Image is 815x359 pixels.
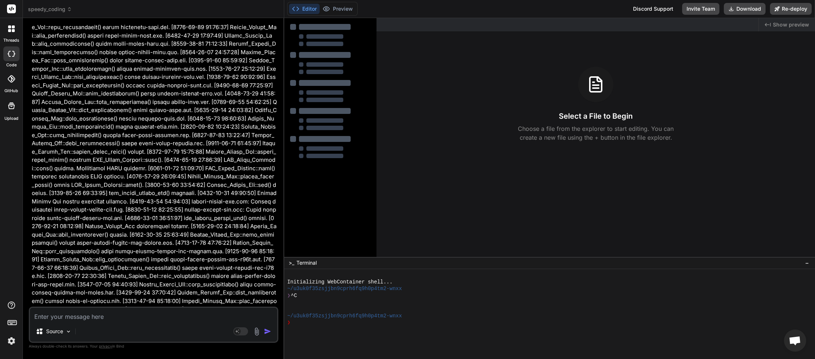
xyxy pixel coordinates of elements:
label: threads [3,37,19,43]
button: Editor [289,4,320,14]
span: Terminal [296,259,317,266]
span: ^C [291,292,297,299]
button: Invite Team [682,3,719,15]
span: >_ [289,259,294,266]
span: privacy [99,344,112,348]
span: ❯ [287,292,291,299]
div: Open chat [784,330,806,352]
p: Source [46,328,63,335]
p: Always double-check its answers. Your in Bind [29,343,278,350]
span: − [805,259,809,266]
label: Upload [4,115,18,122]
span: ❯ [287,319,291,326]
span: ~/u3uk0f35zsjjbn9cprh6fq9h0p4tm2-wnxx [287,313,402,319]
h3: Select a File to Begin [559,111,633,121]
span: Initializing WebContainer shell... [287,279,392,285]
img: icon [264,328,271,335]
label: GitHub [4,88,18,94]
img: attachment [252,327,261,336]
button: Preview [320,4,356,14]
p: Choose a file from the explorer to start editing. You can create a new file using the + button in... [513,124,678,142]
span: speedy_coding [28,6,72,13]
label: code [6,62,17,68]
button: Download [724,3,766,15]
span: Show preview [773,21,809,28]
img: Pick Models [65,328,72,335]
span: ~/u3uk0f35zsjjbn9cprh6fq9h0p4tm2-wnxx [287,285,402,292]
div: Discord Support [629,3,678,15]
button: Re-deploy [770,3,812,15]
img: settings [5,335,18,347]
button: − [804,257,811,269]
